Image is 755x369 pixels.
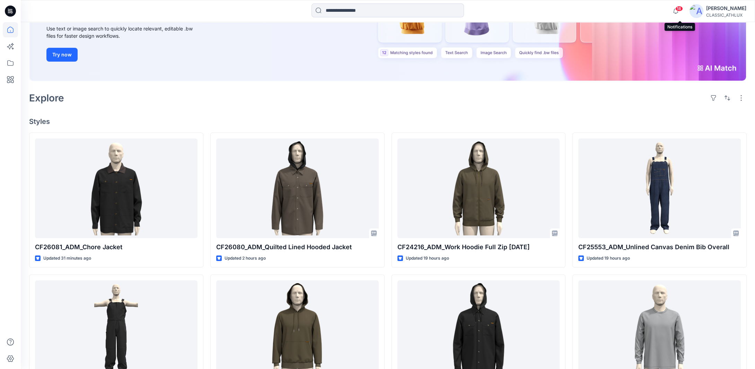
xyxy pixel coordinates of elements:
[587,255,630,262] p: Updated 19 hours ago
[46,48,78,62] button: Try now
[690,4,703,18] img: avatar
[29,117,747,126] h4: Styles
[216,138,379,238] a: CF26080_ADM_Quilted Lined Hooded Jacket
[675,6,683,11] span: 18
[706,4,746,12] div: [PERSON_NAME]
[706,12,746,18] div: CLASSIC_ATHLUX
[35,242,197,252] p: CF26081_ADM_Chore Jacket
[216,242,379,252] p: CF26080_ADM_Quilted Lined Hooded Jacket
[225,255,266,262] p: Updated 2 hours ago
[29,92,64,103] h2: Explore
[397,242,560,252] p: CF24216_ADM_Work Hoodie Full Zip [DATE]
[43,255,91,262] p: Updated 31 minutes ago
[35,138,197,238] a: CF26081_ADM_Chore Jacket
[578,138,741,238] a: CF25553_ADM_Unlined Canvas Denim Bib Overall
[406,255,449,262] p: Updated 19 hours ago
[578,242,741,252] p: CF25553_ADM_Unlined Canvas Denim Bib Overall
[397,138,560,238] a: CF24216_ADM_Work Hoodie Full Zip 01OCT25
[46,25,202,39] div: Use text or image search to quickly locate relevant, editable .bw files for faster design workflows.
